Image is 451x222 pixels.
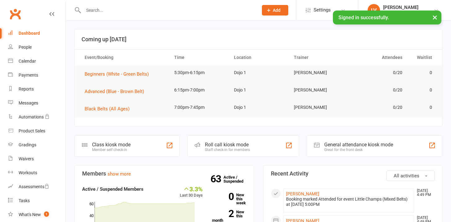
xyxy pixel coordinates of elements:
span: 1 [44,211,49,217]
td: 7:00pm-7:45pm [169,100,228,115]
a: People [8,40,65,54]
span: Beginners (White - Green Belts) [85,71,149,77]
button: All activities [387,171,435,181]
td: 0/20 [348,100,408,115]
div: Member self check-in [92,148,130,152]
div: LV [368,4,380,16]
a: Waivers [8,152,65,166]
td: 0 [408,100,438,115]
div: Dashboard [19,31,40,36]
div: Class kiosk mode [92,142,130,148]
div: Wellness Martial Arts [383,10,423,16]
a: Tasks [8,194,65,208]
td: [PERSON_NAME] [288,65,348,80]
button: Add [262,5,288,16]
div: Payments [19,73,38,78]
div: People [19,45,32,50]
span: Signed in successfully. [338,15,389,20]
td: 6:15pm-7:00pm [169,83,228,97]
a: What's New1 [8,208,65,222]
button: Black Belts (All Ages) [85,105,134,113]
a: show more [108,171,131,177]
div: Last 30 Days [180,185,203,199]
th: Location [228,50,288,65]
button: Beginners (White - Green Belts) [85,70,153,78]
td: 0 [408,65,438,80]
strong: 2 [212,209,234,218]
div: Tasks [19,198,30,203]
td: Dojo 1 [228,83,288,97]
th: Trainer [288,50,348,65]
td: 0/20 [348,83,408,97]
div: Product Sales [19,128,45,133]
h3: Recent Activity [271,171,435,177]
div: Calendar [19,59,36,64]
a: 0New this week [212,193,246,205]
div: [PERSON_NAME] [383,5,423,10]
a: Payments [8,68,65,82]
strong: 63 [210,174,223,184]
div: Great for the front desk [324,148,393,152]
td: 0/20 [348,65,408,80]
div: Roll call kiosk mode [205,142,250,148]
span: Advanced (Blue - Brown Belt) [85,89,144,94]
a: 63Active / Suspended [223,171,251,188]
div: Assessments [19,184,49,189]
a: Dashboard [8,26,65,40]
div: Gradings [19,142,36,147]
div: Messages [19,100,38,105]
button: Advanced (Blue - Brown Belt) [85,88,148,95]
a: Gradings [8,138,65,152]
div: Automations [19,114,44,119]
input: Search... [82,6,254,15]
div: Staff check-in for members [205,148,250,152]
div: Reports [19,87,34,91]
td: Dojo 1 [228,100,288,115]
h3: Members [82,171,246,177]
th: Time [169,50,228,65]
a: Product Sales [8,124,65,138]
td: [PERSON_NAME] [288,83,348,97]
button: × [429,11,440,24]
a: Messages [8,96,65,110]
span: Black Belts (All Ages) [85,106,130,112]
a: Assessments [8,180,65,194]
strong: 0 [212,192,234,201]
strong: Active / Suspended Members [82,186,144,192]
a: [PERSON_NAME] [286,191,319,196]
div: 3.3% [180,185,203,192]
a: Reports [8,82,65,96]
th: Waitlist [408,50,438,65]
th: Attendees [348,50,408,65]
div: Booking marked Attended for event Little Champs (Mixed Belts) at [DATE] 5:00PM [286,197,412,207]
td: 0 [408,83,438,97]
div: General attendance kiosk mode [324,142,393,148]
span: Settings [314,3,331,17]
h3: Coming up [DATE] [82,36,435,42]
div: What's New [19,212,41,217]
span: Add [273,8,281,13]
td: [PERSON_NAME] [288,100,348,115]
a: Clubworx [7,6,23,22]
td: 5:30pm-6:15pm [169,65,228,80]
div: Workouts [19,170,37,175]
a: Automations [8,110,65,124]
td: Dojo 1 [228,65,288,80]
span: All activities [394,173,419,179]
time: [DATE] 4:49 PM [414,189,434,197]
a: Calendar [8,54,65,68]
div: Waivers [19,156,34,161]
a: Workouts [8,166,65,180]
th: Event/Booking [79,50,169,65]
